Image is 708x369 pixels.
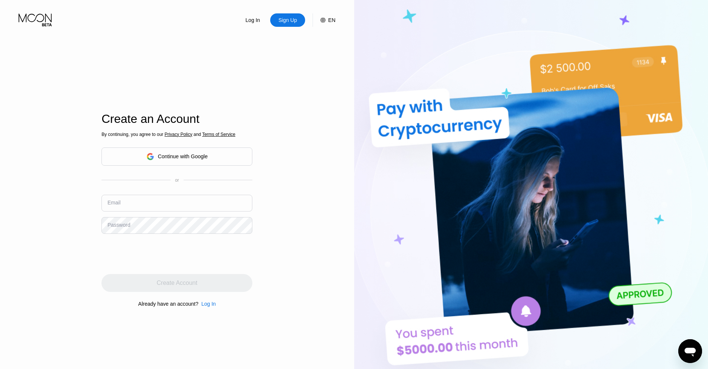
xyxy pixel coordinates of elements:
[107,200,120,206] div: Email
[107,222,130,228] div: Password
[192,132,202,137] span: and
[278,16,298,24] div: Sign Up
[198,301,216,307] div: Log In
[201,301,216,307] div: Log In
[175,178,179,183] div: or
[245,16,261,24] div: Log In
[678,339,702,363] iframe: Przycisk umożliwiający otwarcie okna komunikatora
[270,13,305,27] div: Sign Up
[138,301,198,307] div: Already have an account?
[165,132,193,137] span: Privacy Policy
[328,17,335,23] div: EN
[158,153,208,159] div: Continue with Google
[235,13,270,27] div: Log In
[101,112,252,126] div: Create an Account
[101,239,214,268] iframe: reCAPTCHA
[313,13,335,27] div: EN
[101,132,252,137] div: By continuing, you agree to our
[202,132,235,137] span: Terms of Service
[101,147,252,166] div: Continue with Google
